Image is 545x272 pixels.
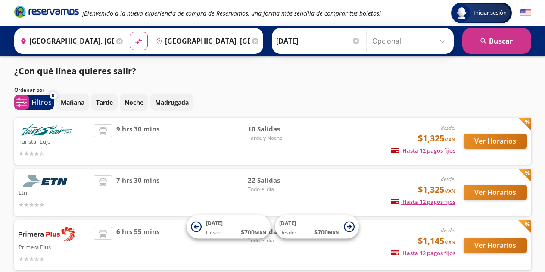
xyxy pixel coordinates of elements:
[96,98,113,107] p: Tarde
[441,175,455,183] em: desde:
[248,185,308,193] span: Todo el día
[187,215,271,239] button: [DATE]Desde:$700MXN
[19,136,90,146] p: Turistar Lujo
[520,8,531,19] button: English
[116,227,159,264] span: 6 hrs 55 mins
[56,94,89,111] button: Mañana
[248,134,308,142] span: Tarde y Noche
[418,234,455,247] span: $1,145
[279,219,296,227] span: [DATE]
[441,124,455,131] em: desde:
[470,9,510,17] span: Iniciar sesión
[31,97,52,107] p: Filtros
[19,241,90,252] p: Primera Plus
[14,65,136,78] p: ¿Con qué línea quieres salir?
[464,185,527,200] button: Ver Horarios
[19,187,90,197] p: Etn
[248,175,308,185] span: 22 Salidas
[19,124,75,136] img: Turistar Lujo
[125,98,143,107] p: Noche
[391,147,455,154] span: Hasta 12 pagos fijos
[314,228,339,237] span: $ 700
[52,92,54,99] span: 0
[441,227,455,234] em: desde:
[153,30,250,52] input: Buscar Destino
[391,198,455,206] span: Hasta 12 pagos fijos
[82,9,381,17] em: ¡Bienvenido a la nueva experiencia de compra de Reservamos, una forma más sencilla de comprar tus...
[14,5,79,18] i: Brand Logo
[372,30,449,52] input: Opcional
[444,136,455,143] small: MXN
[14,5,79,21] a: Brand Logo
[462,28,531,54] button: Buscar
[61,98,84,107] p: Mañana
[116,175,159,209] span: 7 hrs 30 mins
[279,229,296,237] span: Desde:
[444,239,455,245] small: MXN
[464,134,527,149] button: Ver Horarios
[206,229,223,237] span: Desde:
[91,94,118,111] button: Tarde
[120,94,148,111] button: Noche
[255,229,266,236] small: MXN
[116,124,159,158] span: 9 hrs 30 mins
[276,30,361,52] input: Elegir Fecha
[19,175,75,187] img: Etn
[328,229,339,236] small: MXN
[14,86,44,94] p: Ordenar por
[275,215,359,239] button: [DATE]Desde:$700MXN
[418,183,455,196] span: $1,325
[19,227,75,241] img: Primera Plus
[241,228,266,237] span: $ 700
[391,249,455,257] span: Hasta 12 pagos fijos
[17,30,114,52] input: Buscar Origen
[155,98,189,107] p: Madrugada
[248,124,308,134] span: 10 Salidas
[464,238,527,253] button: Ver Horarios
[444,188,455,194] small: MXN
[248,237,308,244] span: Todo el día
[150,94,193,111] button: Madrugada
[418,132,455,145] span: $1,325
[14,95,54,110] button: 0Filtros
[206,219,223,227] span: [DATE]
